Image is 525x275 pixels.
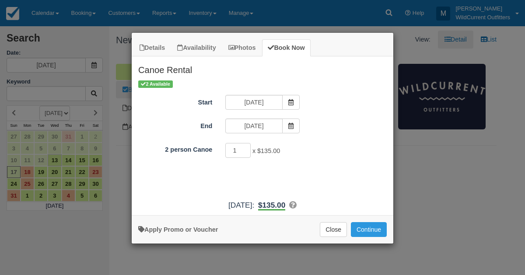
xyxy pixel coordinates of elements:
div: : [132,200,393,211]
a: Availability [171,39,221,56]
label: End [132,118,219,131]
label: Start [132,95,219,107]
button: Close [320,222,347,237]
a: Details [134,39,171,56]
span: 2 Available [138,80,173,88]
a: Book Now [262,39,310,56]
label: 2 person Canoe [132,142,219,154]
div: Item Modal [132,56,393,211]
span: [DATE] [228,201,252,209]
a: Apply Voucher [138,226,218,233]
h2: Canoe Rental [132,56,393,79]
a: Photos [223,39,262,56]
span: x $135.00 [252,147,280,154]
b: $135.00 [258,201,285,210]
input: 2 person Canoe [225,143,251,158]
button: Add to Booking [351,222,387,237]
